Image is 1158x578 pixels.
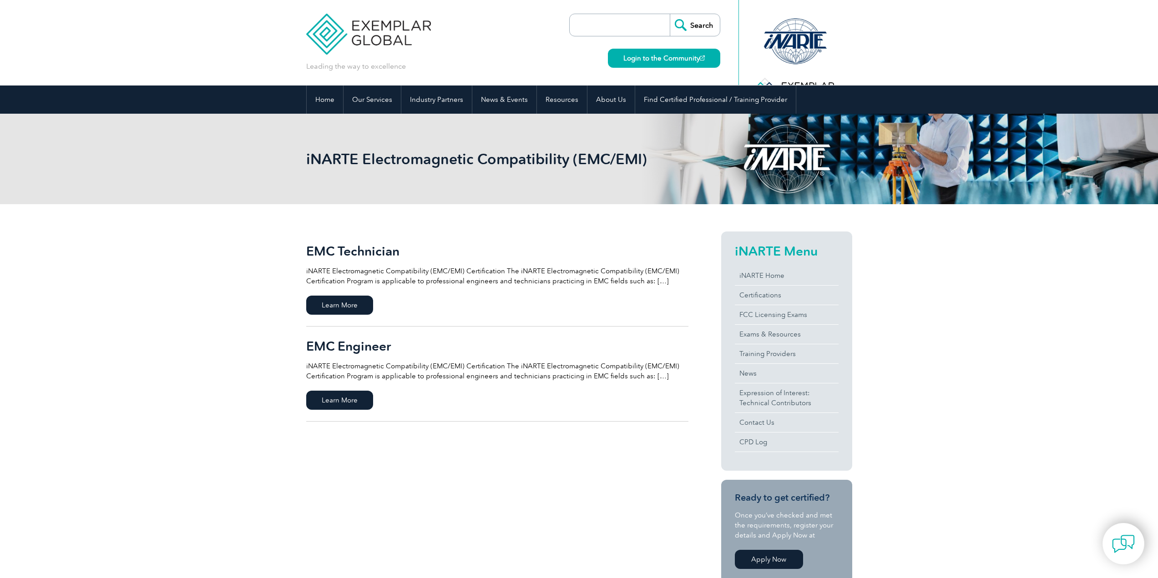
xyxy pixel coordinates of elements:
a: Exams & Resources [735,325,839,344]
a: About Us [587,85,635,114]
p: Leading the way to excellence [306,61,406,71]
p: iNARTE Electromagnetic Compatibility (EMC/EMI) Certification The iNARTE Electromagnetic Compatibi... [306,266,688,286]
a: Training Providers [735,344,839,363]
h2: EMC Technician [306,244,688,258]
a: Home [307,85,343,114]
p: Once you’ve checked and met the requirements, register your details and Apply Now at [735,510,839,540]
a: EMC Engineer iNARTE Electromagnetic Compatibility (EMC/EMI) Certification The iNARTE Electromagne... [306,327,688,422]
a: CPD Log [735,432,839,452]
p: iNARTE Electromagnetic Compatibility (EMC/EMI) Certification The iNARTE Electromagnetic Compatibi... [306,361,688,381]
a: Certifications [735,286,839,305]
span: Learn More [306,296,373,315]
a: EMC Technician iNARTE Electromagnetic Compatibility (EMC/EMI) Certification The iNARTE Electromag... [306,231,688,327]
img: open_square.png [700,55,705,60]
span: Learn More [306,391,373,410]
input: Search [670,14,720,36]
a: iNARTE Home [735,266,839,285]
a: FCC Licensing Exams [735,305,839,324]
a: Expression of Interest:Technical Contributors [735,383,839,412]
a: News & Events [472,85,536,114]
a: Login to the Community [608,49,720,68]
h3: Ready to get certified? [735,492,839,503]
a: Our Services [344,85,401,114]
h1: iNARTE Electromagnetic Compatibility (EMC/EMI) [306,150,656,168]
a: Contact Us [735,413,839,432]
a: Resources [537,85,587,114]
a: News [735,364,839,383]
a: Apply Now [735,550,803,569]
a: Industry Partners [401,85,472,114]
h2: iNARTE Menu [735,244,839,258]
a: Find Certified Professional / Training Provider [635,85,796,114]
h2: EMC Engineer [306,339,688,353]
img: contact-chat.png [1112,533,1135,555]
